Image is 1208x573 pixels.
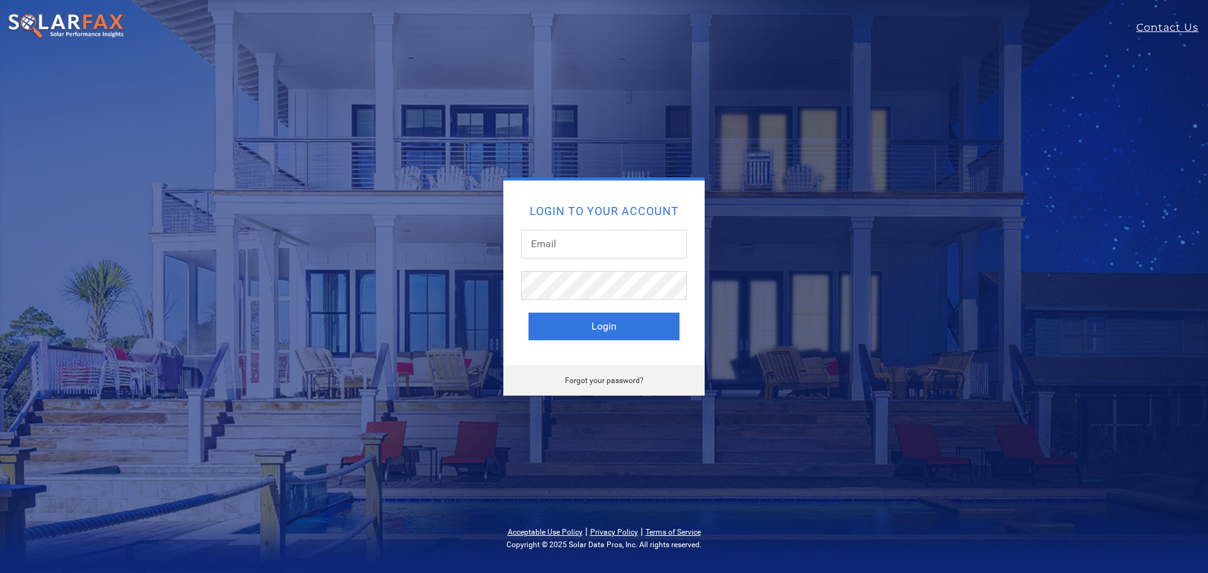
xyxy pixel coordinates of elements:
[585,525,588,537] span: |
[8,13,126,40] img: SolarFax
[528,206,679,217] h2: Login to your account
[565,376,644,385] a: Forgot your password?
[1136,20,1208,35] a: Contact Us
[521,230,687,259] input: Email
[528,313,679,340] button: Login
[646,528,701,537] a: Terms of Service
[640,525,643,537] span: |
[508,528,583,537] a: Acceptable Use Policy
[590,528,638,537] a: Privacy Policy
